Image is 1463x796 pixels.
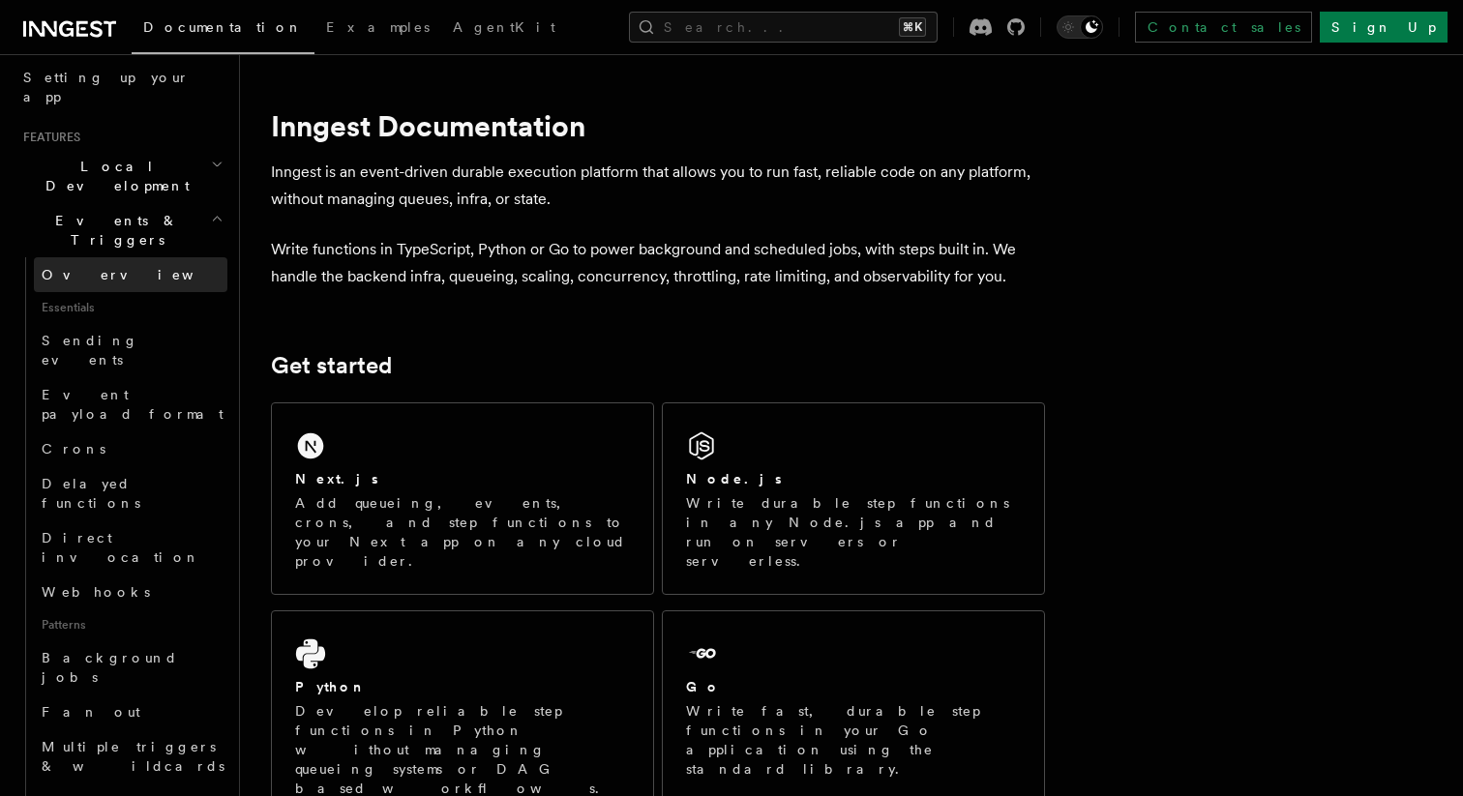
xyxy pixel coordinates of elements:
[15,211,211,250] span: Events & Triggers
[42,476,140,511] span: Delayed functions
[42,650,178,685] span: Background jobs
[34,323,227,377] a: Sending events
[15,203,227,257] button: Events & Triggers
[271,402,654,595] a: Next.jsAdd queueing, events, crons, and step functions to your Next app on any cloud provider.
[42,530,200,565] span: Direct invocation
[686,677,721,696] h2: Go
[34,257,227,292] a: Overview
[15,60,227,114] a: Setting up your app
[1135,12,1312,43] a: Contact sales
[34,694,227,729] a: Fan out
[34,729,227,783] a: Multiple triggers & wildcards
[34,520,227,575] a: Direct invocation
[441,6,567,52] a: AgentKit
[453,19,555,35] span: AgentKit
[42,267,241,282] span: Overview
[686,493,1021,571] p: Write durable step functions in any Node.js app and run on servers or serverless.
[295,469,378,488] h2: Next.js
[34,292,227,323] span: Essentials
[314,6,441,52] a: Examples
[42,739,224,774] span: Multiple triggers & wildcards
[42,441,105,457] span: Crons
[42,333,138,368] span: Sending events
[271,108,1045,143] h1: Inngest Documentation
[34,466,227,520] a: Delayed functions
[629,12,938,43] button: Search...⌘K
[686,701,1021,779] p: Write fast, durable step functions in your Go application using the standard library.
[132,6,314,54] a: Documentation
[271,159,1045,213] p: Inngest is an event-driven durable execution platform that allows you to run fast, reliable code ...
[326,19,430,35] span: Examples
[34,640,227,694] a: Background jobs
[42,387,224,422] span: Event payload format
[1320,12,1448,43] a: Sign Up
[15,130,80,145] span: Features
[662,402,1045,595] a: Node.jsWrite durable step functions in any Node.js app and run on servers or serverless.
[295,493,630,571] p: Add queueing, events, crons, and step functions to your Next app on any cloud provider.
[1057,15,1103,39] button: Toggle dark mode
[42,584,150,600] span: Webhooks
[899,17,926,37] kbd: ⌘K
[15,157,211,195] span: Local Development
[143,19,303,35] span: Documentation
[23,70,190,104] span: Setting up your app
[686,469,782,488] h2: Node.js
[34,377,227,431] a: Event payload format
[271,236,1045,290] p: Write functions in TypeScript, Python or Go to power background and scheduled jobs, with steps bu...
[271,352,392,379] a: Get started
[34,431,227,466] a: Crons
[34,575,227,609] a: Webhooks
[42,704,140,720] span: Fan out
[34,609,227,640] span: Patterns
[295,677,367,696] h2: Python
[15,149,227,203] button: Local Development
